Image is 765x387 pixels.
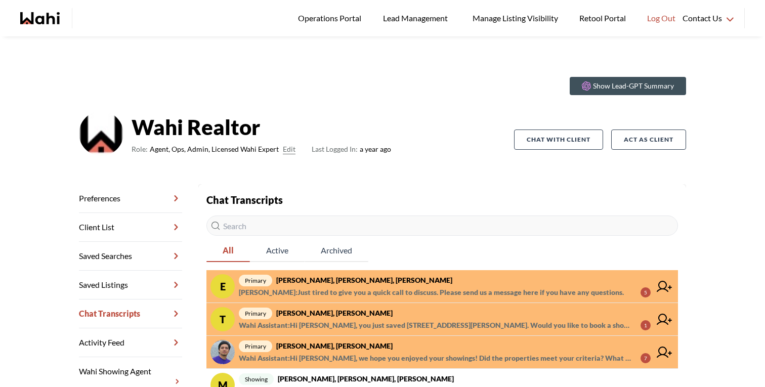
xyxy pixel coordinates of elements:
[210,307,235,331] div: t
[206,216,678,236] input: Search
[239,340,272,352] span: primary
[641,320,651,330] div: 1
[579,12,629,25] span: Retool Portal
[239,286,624,298] span: [PERSON_NAME] : Just tired to give you a quick call to discuss. Please send us a message here if ...
[570,77,686,95] button: Show Lead-GPT Summary
[611,130,686,150] button: Act as Client
[305,240,368,262] button: Archived
[20,12,60,24] a: Wahi homepage
[210,274,235,298] div: E
[206,240,250,261] span: All
[305,240,368,261] span: Archived
[647,12,675,25] span: Log Out
[79,271,182,299] a: Saved Listings
[276,309,393,317] strong: [PERSON_NAME], [PERSON_NAME]
[79,111,123,156] img: f1c3aa4d743a912f.jpeg
[641,353,651,363] div: 7
[283,143,295,155] button: Edit
[206,303,678,336] a: tprimary[PERSON_NAME], [PERSON_NAME]Wahi Assistant:Hi [PERSON_NAME], you just saved [STREET_ADDRE...
[79,299,182,328] a: Chat Transcripts
[239,319,632,331] span: Wahi Assistant : Hi [PERSON_NAME], you just saved [STREET_ADDRESS][PERSON_NAME]. Would you like t...
[239,308,272,319] span: primary
[79,213,182,242] a: Client List
[250,240,305,262] button: Active
[276,276,452,284] strong: [PERSON_NAME], [PERSON_NAME], [PERSON_NAME]
[206,194,283,206] strong: Chat Transcripts
[278,374,454,383] strong: [PERSON_NAME], [PERSON_NAME], [PERSON_NAME]
[514,130,603,150] button: Chat with client
[276,341,393,350] strong: [PERSON_NAME], [PERSON_NAME]
[593,81,674,91] p: Show Lead-GPT Summary
[79,242,182,271] a: Saved Searches
[383,12,451,25] span: Lead Management
[312,143,391,155] span: a year ago
[206,336,678,369] a: primary[PERSON_NAME], [PERSON_NAME]Wahi Assistant:Hi [PERSON_NAME], we hope you enjoyed your show...
[132,112,391,142] strong: Wahi Realtor
[206,240,250,262] button: All
[210,340,235,364] img: chat avatar
[298,12,365,25] span: Operations Portal
[250,240,305,261] span: Active
[79,328,182,357] a: Activity Feed
[79,184,182,213] a: Preferences
[312,145,358,153] span: Last Logged In:
[206,270,678,303] a: Eprimary[PERSON_NAME], [PERSON_NAME], [PERSON_NAME][PERSON_NAME]:Just tired to give you a quick c...
[132,143,148,155] span: Role:
[470,12,561,25] span: Manage Listing Visibility
[239,373,274,385] span: showing
[641,287,651,297] div: 5
[239,352,632,364] span: Wahi Assistant : Hi [PERSON_NAME], we hope you enjoyed your showings! Did the properties meet you...
[150,143,279,155] span: Agent, Ops, Admin, Licensed Wahi Expert
[239,275,272,286] span: primary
